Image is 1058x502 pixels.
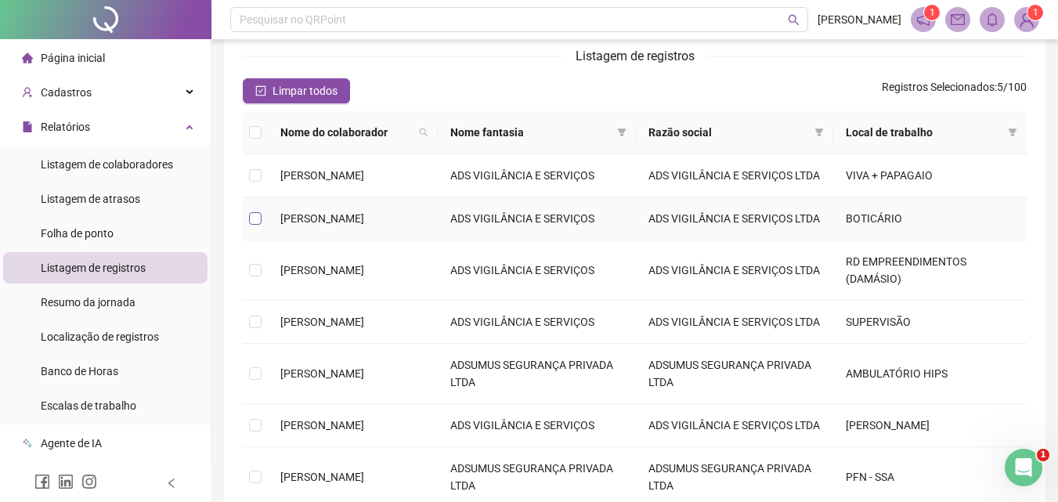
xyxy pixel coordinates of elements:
td: ADS VIGILÂNCIA E SERVIÇOS [438,154,635,197]
span: [PERSON_NAME] [280,264,364,276]
td: BOTICÁRIO [833,197,1027,240]
td: ADS VIGILÂNCIA E SERVIÇOS LTDA [636,197,833,240]
td: ADS VIGILÂNCIA E SERVIÇOS LTDA [636,240,833,301]
td: ADS VIGILÂNCIA E SERVIÇOS LTDA [636,404,833,447]
td: ADS VIGILÂNCIA E SERVIÇOS LTDA [636,301,833,344]
span: Listagem de registros [576,49,695,63]
span: [PERSON_NAME] [818,11,901,28]
span: filter [814,128,824,137]
span: Página inicial [41,52,105,64]
span: Cadastros [41,86,92,99]
span: [PERSON_NAME] [280,367,364,380]
span: check-square [255,85,266,96]
td: ADSUMUS SEGURANÇA PRIVADA LTDA [438,344,635,404]
span: file [22,121,33,132]
span: filter [1008,128,1017,137]
span: 1 [1037,449,1049,461]
span: 1 [1033,7,1038,18]
span: linkedin [58,474,74,489]
sup: 1 [924,5,940,20]
span: filter [1005,121,1020,144]
span: search [419,128,428,137]
span: Localização de registros [41,330,159,343]
span: Resumo da jornada [41,296,135,309]
td: AMBULATÓRIO HIPS [833,344,1027,404]
span: Limpar todos [273,82,338,99]
span: user-add [22,87,33,98]
span: instagram [81,474,97,489]
span: mail [951,13,965,27]
td: ADS VIGILÂNCIA E SERVIÇOS [438,301,635,344]
span: [PERSON_NAME] [280,212,364,225]
span: [PERSON_NAME] [280,471,364,483]
span: filter [811,121,827,144]
img: 53125 [1015,8,1038,31]
span: Registros Selecionados [882,81,995,93]
span: Listagem de atrasos [41,193,140,205]
span: Folha de ponto [41,227,114,240]
span: Banco de Horas [41,365,118,377]
span: Nome fantasia [450,124,610,141]
span: filter [617,128,626,137]
td: RD EMPREENDIMENTOS (DAMÁSIO) [833,240,1027,301]
span: Agente de IA [41,437,102,450]
td: ADS VIGILÂNCIA E SERVIÇOS [438,197,635,240]
button: Limpar todos [243,78,350,103]
span: search [416,121,432,144]
td: ADS VIGILÂNCIA E SERVIÇOS [438,404,635,447]
td: ADS VIGILÂNCIA E SERVIÇOS [438,240,635,301]
span: filter [614,121,630,144]
td: ADS VIGILÂNCIA E SERVIÇOS LTDA [636,154,833,197]
iframe: Intercom live chat [1005,449,1042,486]
td: SUPERVISÃO [833,301,1027,344]
span: Razão social [648,124,808,141]
span: [PERSON_NAME] [280,316,364,328]
td: VIVA + PAPAGAIO [833,154,1027,197]
span: Local de trabalho [846,124,1002,141]
span: bell [985,13,999,27]
td: [PERSON_NAME] [833,404,1027,447]
span: Listagem de registros [41,262,146,274]
span: Listagem de colaboradores [41,158,173,171]
span: 1 [930,7,935,18]
span: facebook [34,474,50,489]
span: Relatórios [41,121,90,133]
span: [PERSON_NAME] [280,169,364,182]
span: Nome do colaborador [280,124,413,141]
span: : 5 / 100 [882,78,1027,103]
span: notification [916,13,930,27]
td: ADSUMUS SEGURANÇA PRIVADA LTDA [636,344,833,404]
span: search [788,14,800,26]
sup: Atualize o seu contato no menu Meus Dados [1027,5,1043,20]
span: left [166,478,177,489]
span: home [22,52,33,63]
span: [PERSON_NAME] [280,419,364,432]
span: Escalas de trabalho [41,399,136,412]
